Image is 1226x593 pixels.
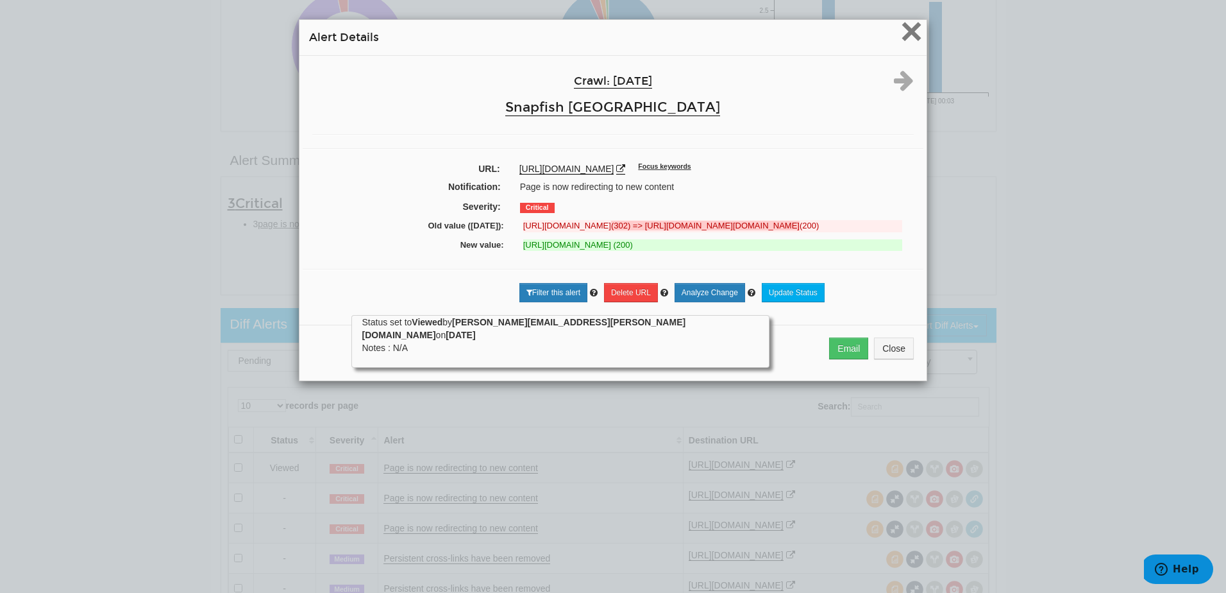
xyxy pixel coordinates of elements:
[874,338,914,359] button: Close
[574,74,652,89] a: Crawl: [DATE]
[638,162,691,170] sup: Focus keywords
[362,316,759,354] div: Status set to by on Notes : N/A
[611,221,800,230] strong: (302) => [URL][DOMAIN_NAME][DOMAIN_NAME]
[1144,554,1213,587] iframe: Opens a widget where you can find more information
[446,330,475,340] strong: [DATE]
[362,317,685,340] strong: [PERSON_NAME][EMAIL_ADDRESS][PERSON_NAME][DOMAIN_NAME]
[829,338,868,359] button: Email
[523,220,902,232] del: [URL][DOMAIN_NAME] (200)
[519,164,614,175] a: [URL][DOMAIN_NAME]
[523,239,902,252] ins: [URL][DOMAIN_NAME] (200)
[520,203,555,213] span: Critical
[412,317,442,327] strong: Viewed
[314,220,514,232] label: Old value ([DATE]):
[510,180,921,193] div: Page is now redirecting to new content
[900,10,923,53] span: ×
[305,200,510,213] label: Severity:
[675,283,745,302] a: Analyze Change
[309,30,917,46] h4: Alert Details
[604,283,658,302] a: Delete URL
[505,99,720,116] a: Snapfish [GEOGRAPHIC_DATA]
[305,180,510,193] label: Notification:
[762,283,825,302] a: Update Status
[519,283,587,302] a: Filter this alert
[894,80,914,90] a: Next alert
[314,239,514,252] label: New value:
[900,21,923,46] button: Close
[303,162,510,175] label: URL:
